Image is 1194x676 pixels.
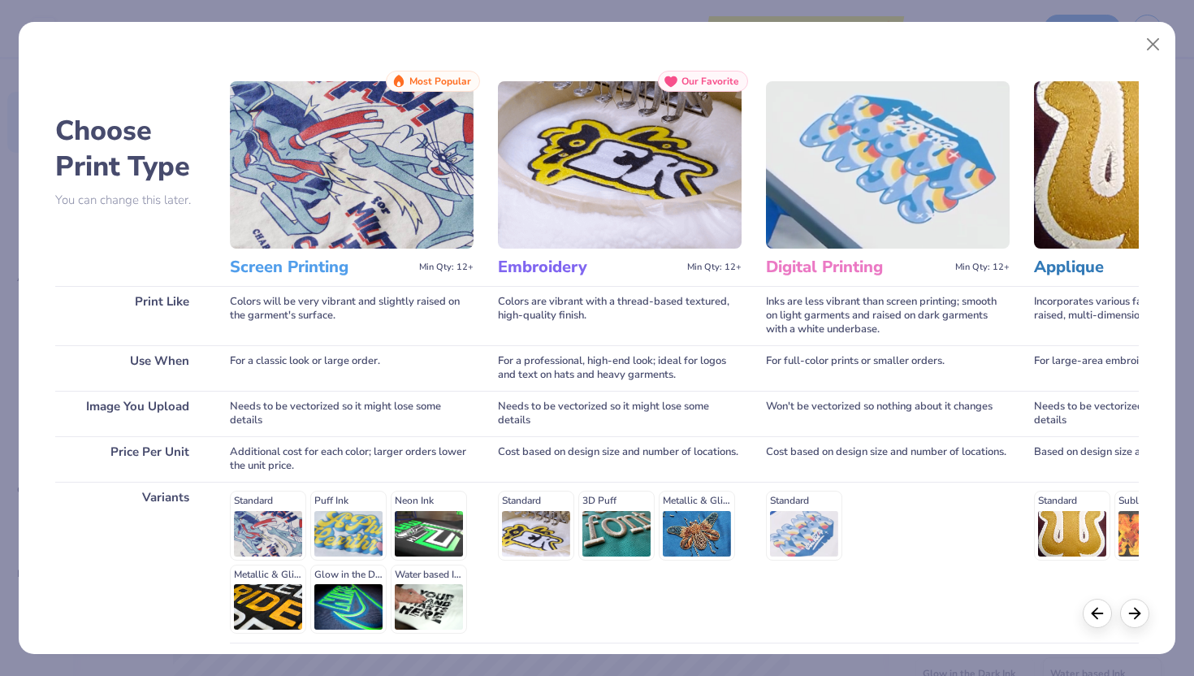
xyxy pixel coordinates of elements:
img: Embroidery [498,81,742,249]
h3: Digital Printing [766,257,949,278]
div: Image You Upload [55,391,205,436]
div: Colors are vibrant with a thread-based textured, high-quality finish. [498,286,742,345]
p: You can change this later. [55,193,205,207]
div: Inks are less vibrant than screen printing; smooth on light garments and raised on dark garments ... [766,286,1010,345]
span: Min Qty: 12+ [419,262,474,273]
div: For full-color prints or smaller orders. [766,345,1010,391]
h2: Choose Print Type [55,113,205,184]
span: Min Qty: 12+ [955,262,1010,273]
h3: Screen Printing [230,257,413,278]
span: Most Popular [409,76,471,87]
div: Variants [55,482,205,643]
img: Screen Printing [230,81,474,249]
div: For a professional, high-end look; ideal for logos and text on hats and heavy garments. [498,345,742,391]
div: Needs to be vectorized so it might lose some details [230,391,474,436]
span: Our Favorite [681,76,739,87]
h3: Embroidery [498,257,681,278]
div: Won't be vectorized so nothing about it changes [766,391,1010,436]
div: Print Like [55,286,205,345]
div: For a classic look or large order. [230,345,474,391]
div: Additional cost for each color; larger orders lower the unit price. [230,436,474,482]
div: Cost based on design size and number of locations. [498,436,742,482]
div: Use When [55,345,205,391]
div: Needs to be vectorized so it might lose some details [498,391,742,436]
div: Colors will be very vibrant and slightly raised on the garment's surface. [230,286,474,345]
button: Close [1138,29,1169,60]
span: Min Qty: 12+ [687,262,742,273]
img: Digital Printing [766,81,1010,249]
div: Price Per Unit [55,436,205,482]
div: Cost based on design size and number of locations. [766,436,1010,482]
